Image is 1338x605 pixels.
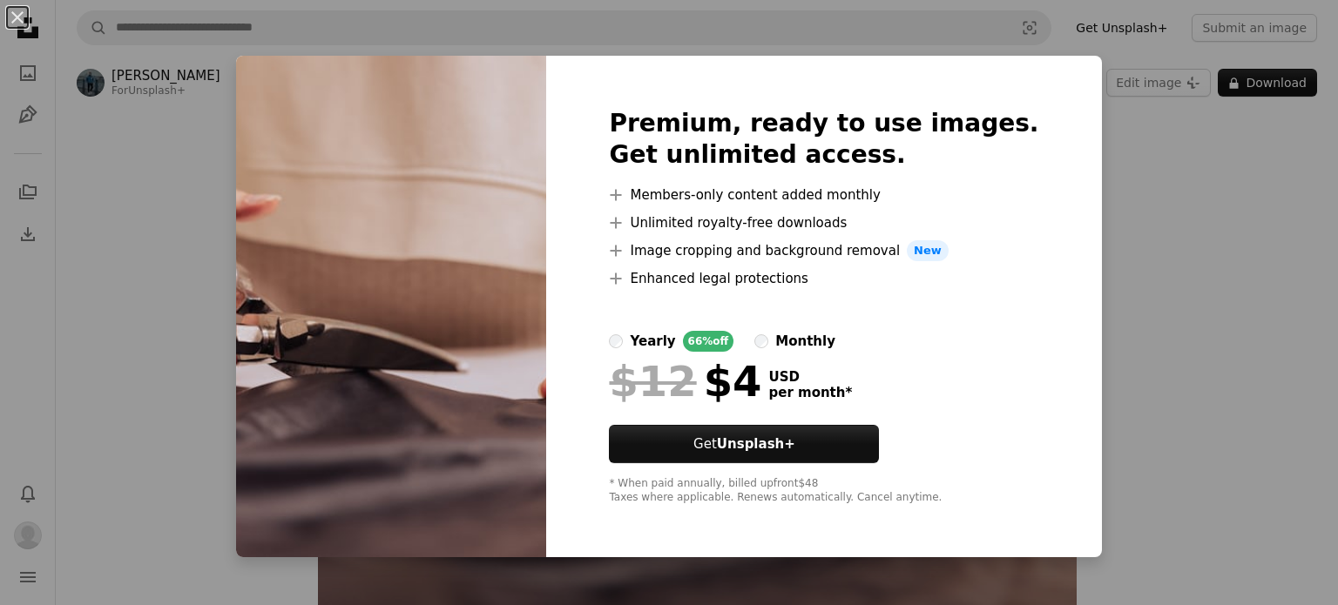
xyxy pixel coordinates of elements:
[609,240,1038,261] li: Image cropping and background removal
[609,477,1038,505] div: * When paid annually, billed upfront $48 Taxes where applicable. Renews automatically. Cancel any...
[609,425,879,463] a: GetUnsplash+
[609,185,1038,205] li: Members-only content added monthly
[630,331,675,352] div: yearly
[754,334,768,348] input: monthly
[775,331,835,352] div: monthly
[609,359,696,404] span: $12
[768,385,852,400] span: per month *
[609,268,1038,289] li: Enhanced legal protections
[609,108,1038,171] h2: Premium, ready to use images. Get unlimited access.
[609,212,1038,233] li: Unlimited royalty-free downloads
[609,359,761,404] div: $4
[683,331,734,352] div: 66% off
[907,240,949,261] span: New
[768,369,852,385] span: USD
[236,56,546,557] img: premium_photo-1674718916340-2cb0f69e61ab
[717,436,795,452] strong: Unsplash+
[609,334,623,348] input: yearly66%off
